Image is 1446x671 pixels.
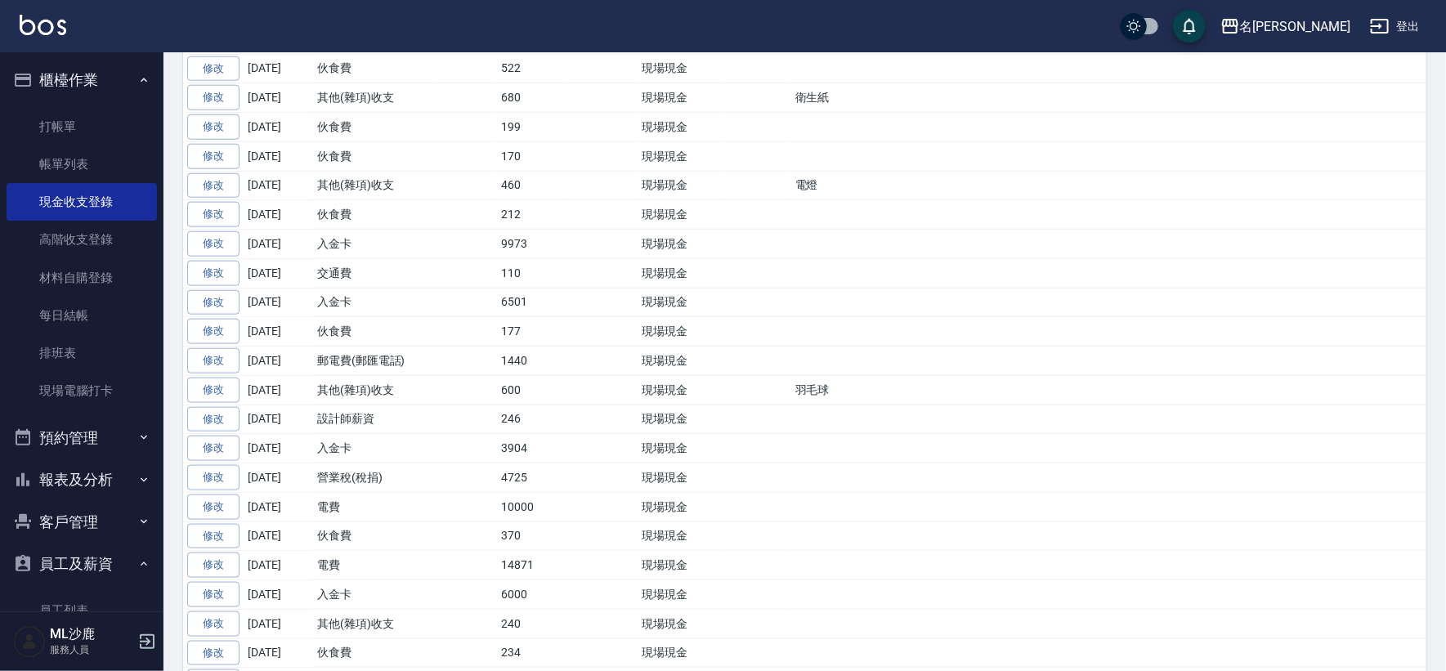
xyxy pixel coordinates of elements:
td: [DATE] [244,405,313,434]
a: 高階收支登錄 [7,221,157,258]
td: [DATE] [244,230,313,259]
td: 交通費 [313,258,438,288]
td: 170 [497,141,566,171]
td: 電費 [313,492,438,521]
img: Logo [20,15,66,35]
td: 14871 [497,551,566,580]
td: 246 [497,405,566,434]
td: 入金卡 [313,288,438,317]
td: 設計師薪資 [313,405,438,434]
a: 修改 [187,582,240,607]
td: [DATE] [244,54,313,83]
td: 伙食費 [313,521,438,551]
td: [DATE] [244,258,313,288]
td: 營業稅(稅捐) [313,463,438,493]
a: 排班表 [7,334,157,372]
td: 現場現金 [638,317,720,347]
a: 修改 [187,85,240,110]
p: 服務人員 [50,642,133,657]
td: 現場現金 [638,463,720,493]
td: [DATE] [244,521,313,551]
td: [DATE] [244,580,313,610]
td: [DATE] [244,463,313,493]
a: 修改 [187,552,240,578]
a: 現場電腦打卡 [7,372,157,409]
a: 員工列表 [7,592,157,629]
td: 4725 [497,463,566,493]
h5: ML沙鹿 [50,626,133,642]
td: 177 [497,317,566,347]
td: [DATE] [244,317,313,347]
td: 現場現金 [638,230,720,259]
td: 234 [497,638,566,668]
td: 其他(雜項)收支 [313,375,438,405]
td: 522 [497,54,566,83]
a: 修改 [187,144,240,169]
button: 預約管理 [7,417,157,459]
a: 現金收支登錄 [7,183,157,221]
a: 修改 [187,611,240,637]
td: [DATE] [244,551,313,580]
div: 名[PERSON_NAME] [1240,16,1350,37]
td: 現場現金 [638,434,720,463]
a: 修改 [187,173,240,199]
td: 羽毛球 [791,375,1426,405]
td: 3904 [497,434,566,463]
button: 名[PERSON_NAME] [1214,10,1357,43]
td: 240 [497,609,566,638]
a: 修改 [187,524,240,549]
a: 修改 [187,641,240,666]
td: 衛生紙 [791,83,1426,113]
td: 9973 [497,230,566,259]
td: 現場現金 [638,405,720,434]
td: 現場現金 [638,141,720,171]
td: [DATE] [244,375,313,405]
a: 修改 [187,202,240,227]
td: 212 [497,200,566,230]
a: 修改 [187,290,240,315]
td: [DATE] [244,113,313,142]
a: 修改 [187,465,240,490]
td: 370 [497,521,566,551]
td: [DATE] [244,434,313,463]
td: 入金卡 [313,434,438,463]
td: [DATE] [244,83,313,113]
button: save [1173,10,1206,42]
a: 修改 [187,56,240,82]
td: 6501 [497,288,566,317]
td: 10000 [497,492,566,521]
td: [DATE] [244,638,313,668]
td: 現場現金 [638,288,720,317]
td: 現場現金 [638,54,720,83]
button: 報表及分析 [7,459,157,501]
td: [DATE] [244,492,313,521]
a: 修改 [187,348,240,374]
td: [DATE] [244,171,313,200]
td: 現場現金 [638,609,720,638]
td: 6000 [497,580,566,610]
a: 修改 [187,261,240,286]
td: 1440 [497,347,566,376]
a: 修改 [187,319,240,344]
td: 伙食費 [313,54,438,83]
td: 現場現金 [638,200,720,230]
td: 其他(雜項)收支 [313,171,438,200]
button: 客戶管理 [7,501,157,544]
td: [DATE] [244,347,313,376]
a: 帳單列表 [7,145,157,183]
a: 修改 [187,231,240,257]
td: 現場現金 [638,171,720,200]
td: 其他(雜項)收支 [313,83,438,113]
a: 修改 [187,494,240,520]
td: 伙食費 [313,113,438,142]
td: 其他(雜項)收支 [313,609,438,638]
td: 電費 [313,551,438,580]
td: 現場現金 [638,347,720,376]
button: 櫃檯作業 [7,59,157,101]
td: 伙食費 [313,638,438,668]
td: 入金卡 [313,230,438,259]
td: 郵電費(郵匯電話) [313,347,438,376]
td: 現場現金 [638,258,720,288]
td: 460 [497,171,566,200]
td: 680 [497,83,566,113]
